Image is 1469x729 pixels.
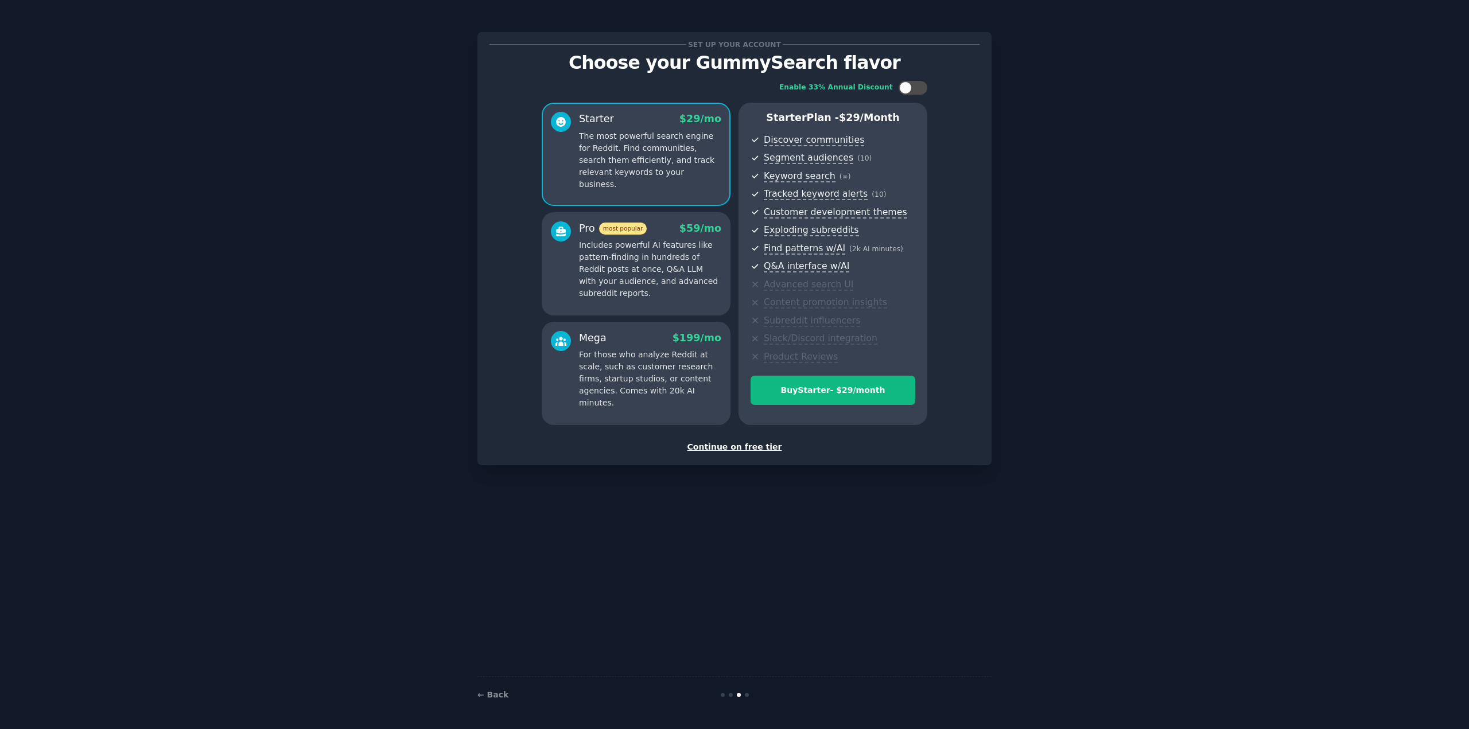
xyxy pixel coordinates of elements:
[872,190,886,198] span: ( 10 )
[764,351,838,363] span: Product Reviews
[489,441,980,453] div: Continue on free tier
[599,223,647,235] span: most popular
[751,376,915,405] button: BuyStarter- $29/month
[764,134,864,146] span: Discover communities
[764,188,868,200] span: Tracked keyword alerts
[764,243,845,255] span: Find patterns w/AI
[489,53,980,73] p: Choose your GummySearch flavor
[839,112,900,123] span: $ 29 /month
[764,224,858,236] span: Exploding subreddits
[764,297,887,309] span: Content promotion insights
[579,331,607,345] div: Mega
[579,221,647,236] div: Pro
[779,83,893,93] div: Enable 33% Annual Discount
[764,170,835,182] span: Keyword search
[764,206,907,219] span: Customer development themes
[764,333,877,345] span: Slack/Discord integration
[840,173,851,181] span: ( ∞ )
[579,349,721,409] p: For those who analyze Reddit at scale, such as customer research firms, startup studios, or conte...
[579,112,614,126] div: Starter
[764,279,853,291] span: Advanced search UI
[673,332,721,344] span: $ 199 /mo
[579,239,721,299] p: Includes powerful AI features like pattern-finding in hundreds of Reddit posts at once, Q&A LLM w...
[857,154,872,162] span: ( 10 )
[679,223,721,234] span: $ 59 /mo
[679,113,721,124] span: $ 29 /mo
[751,384,915,396] div: Buy Starter - $ 29 /month
[686,38,783,50] span: Set up your account
[764,260,849,272] span: Q&A interface w/AI
[849,245,903,253] span: ( 2k AI minutes )
[477,690,508,699] a: ← Back
[751,111,915,125] p: Starter Plan -
[764,315,860,327] span: Subreddit influencers
[579,130,721,190] p: The most powerful search engine for Reddit. Find communities, search them efficiently, and track ...
[764,152,853,164] span: Segment audiences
